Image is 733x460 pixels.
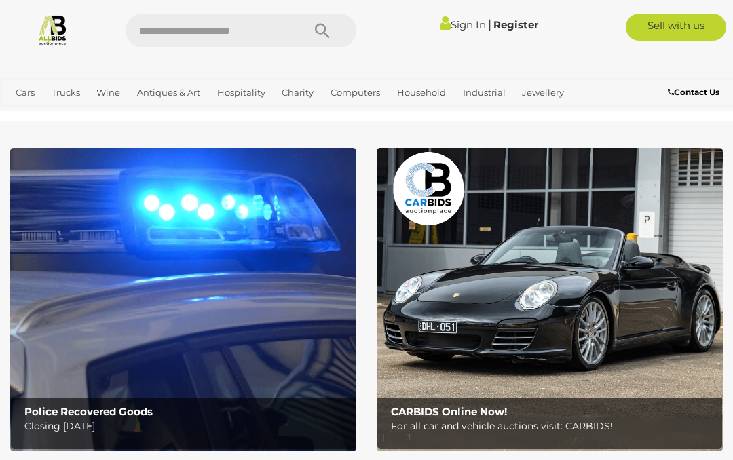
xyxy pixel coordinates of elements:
[377,148,723,451] a: CARBIDS Online Now! CARBIDS Online Now! For all car and vehicle auctions visit: CARBIDS!
[391,418,715,435] p: For all car and vehicle auctions visit: CARBIDS!
[132,81,206,104] a: Antiques & Art
[97,104,204,126] a: [GEOGRAPHIC_DATA]
[626,14,727,41] a: Sell with us
[24,418,349,435] p: Closing [DATE]
[668,85,723,100] a: Contact Us
[668,87,719,97] b: Contact Us
[440,18,486,31] a: Sign In
[212,81,271,104] a: Hospitality
[325,81,386,104] a: Computers
[46,81,86,104] a: Trucks
[10,148,356,451] img: Police Recovered Goods
[10,104,47,126] a: Office
[10,148,356,451] a: Police Recovered Goods Police Recovered Goods Closing [DATE]
[37,14,69,45] img: Allbids.com.au
[457,81,511,104] a: Industrial
[516,81,569,104] a: Jewellery
[288,14,356,47] button: Search
[488,17,491,32] span: |
[392,81,451,104] a: Household
[391,405,507,418] b: CARBIDS Online Now!
[53,104,92,126] a: Sports
[91,81,126,104] a: Wine
[276,81,319,104] a: Charity
[24,405,153,418] b: Police Recovered Goods
[377,148,723,451] img: CARBIDS Online Now!
[10,81,40,104] a: Cars
[493,18,538,31] a: Register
